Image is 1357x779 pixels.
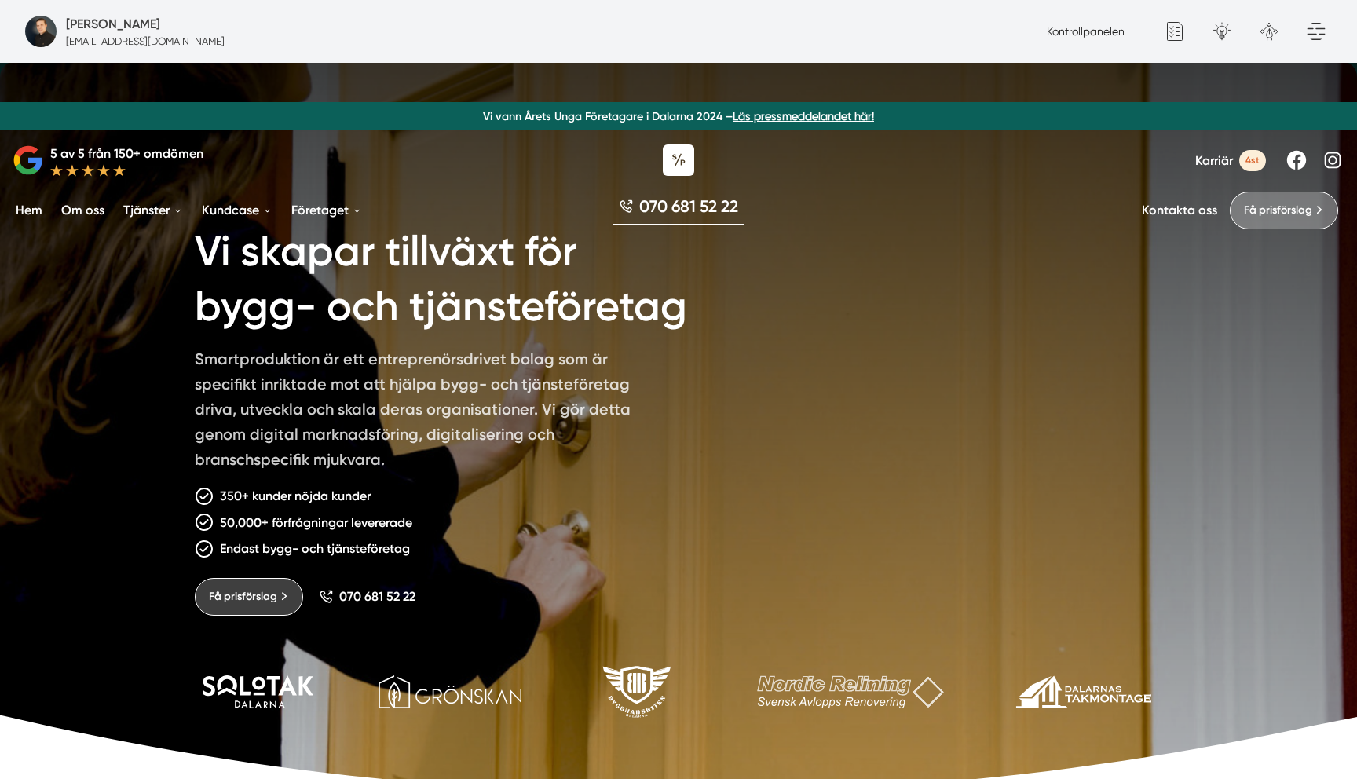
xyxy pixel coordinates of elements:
[1244,202,1312,219] span: Få prisförslag
[288,190,365,230] a: Företaget
[25,16,57,47] img: foretagsbild-pa-smartproduktion-ett-foretag-i-dalarnas-lan-2023.jpg
[613,195,744,225] a: 070 681 52 22
[66,14,160,34] h5: Super Administratör
[220,513,412,532] p: 50,000+ förfrågningar levererade
[209,588,277,605] span: Få prisförslag
[50,144,203,163] p: 5 av 5 från 150+ omdömen
[319,589,415,604] a: 070 681 52 22
[339,589,415,604] span: 070 681 52 22
[220,539,410,558] p: Endast bygg- och tjänsteföretag
[195,206,744,346] h1: Vi skapar tillväxt för bygg- och tjänsteföretag
[1239,150,1266,171] span: 4st
[733,110,874,123] a: Läs pressmeddelandet här!
[1142,203,1217,218] a: Kontakta oss
[1195,150,1266,171] a: Karriär 4st
[13,190,46,230] a: Hem
[1230,192,1338,229] a: Få prisförslag
[199,190,276,230] a: Kundcase
[120,190,186,230] a: Tjänster
[6,108,1351,124] p: Vi vann Årets Unga Företagare i Dalarna 2024 –
[58,190,108,230] a: Om oss
[1195,153,1233,168] span: Karriär
[195,578,303,616] a: Få prisförslag
[1047,25,1125,38] a: Kontrollpanelen
[220,486,371,506] p: 350+ kunder nöjda kunder
[66,34,225,49] p: [EMAIL_ADDRESS][DOMAIN_NAME]
[195,346,647,478] p: Smartproduktion är ett entreprenörsdrivet bolag som är specifikt inriktade mot att hjälpa bygg- o...
[639,195,738,218] span: 070 681 52 22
